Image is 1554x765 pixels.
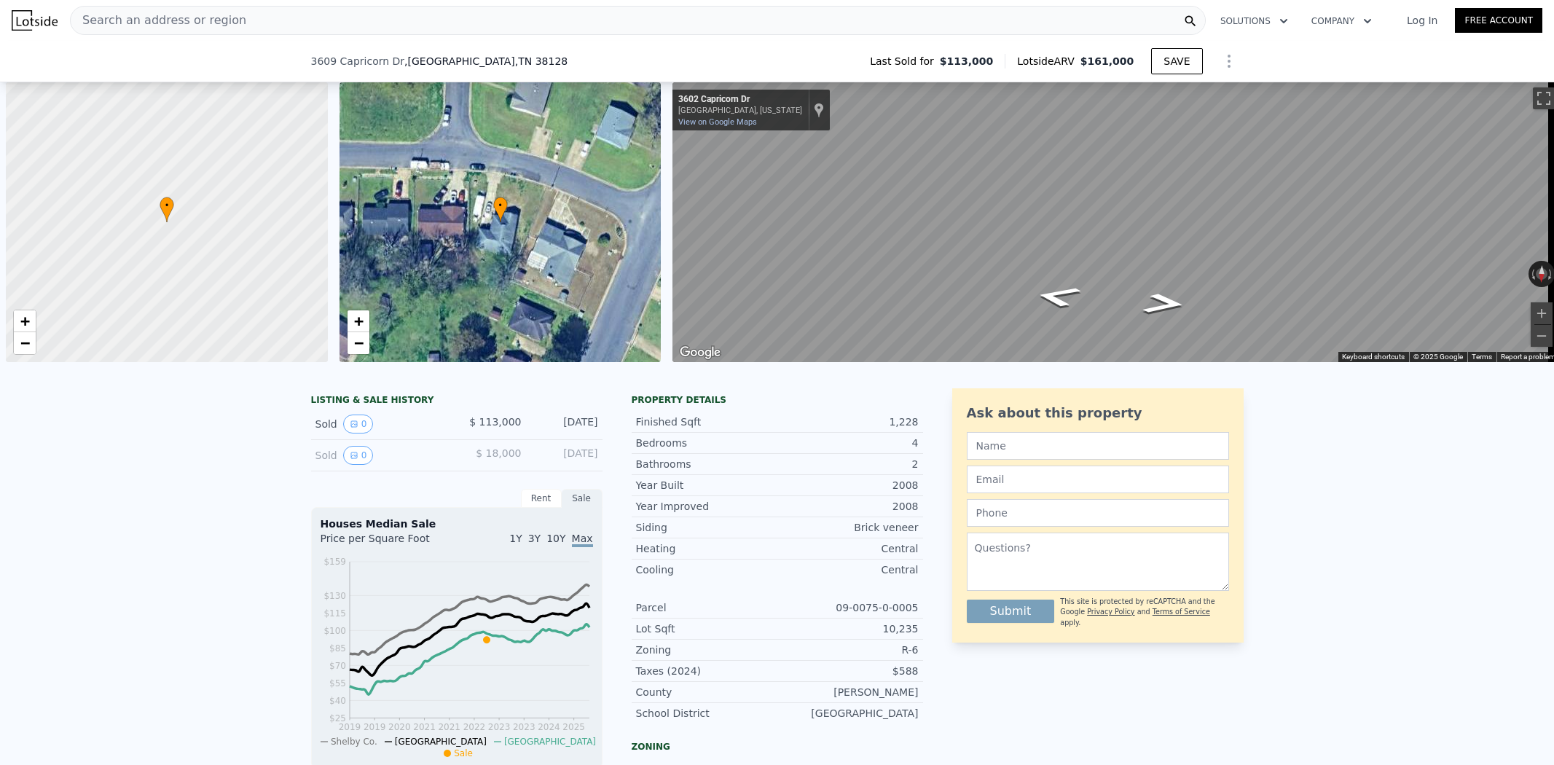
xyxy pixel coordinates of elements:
div: Bathrooms [636,457,777,471]
tspan: $40 [329,696,346,706]
div: Sold [315,446,445,465]
tspan: $159 [323,557,346,567]
div: Sale [562,489,603,508]
div: Heating [636,541,777,556]
tspan: 2021 [438,722,460,732]
tspan: 2025 [562,722,585,732]
span: • [160,199,174,212]
tspan: 2023 [512,722,535,732]
span: $ 113,000 [469,416,521,428]
input: Email [967,466,1229,493]
button: Submit [967,600,1055,623]
button: View historical data [343,446,374,465]
div: Bedrooms [636,436,777,450]
span: $ 18,000 [476,447,521,459]
span: [GEOGRAPHIC_DATA] [504,737,596,747]
span: Shelby Co. [331,737,377,747]
div: County [636,685,777,699]
img: Lotside [12,10,58,31]
tspan: $85 [329,643,346,654]
div: 2008 [777,499,919,514]
div: Finished Sqft [636,415,777,429]
div: LISTING & SALE HISTORY [311,394,603,409]
button: Reset the view [1536,261,1548,288]
tspan: $25 [329,713,346,723]
a: Zoom out [14,332,36,354]
span: Sale [454,748,473,758]
div: Cooling [636,562,777,577]
div: $588 [777,664,919,678]
button: Zoom out [1531,325,1553,347]
tspan: $115 [323,608,346,619]
a: Free Account [1455,8,1542,33]
button: Show Options [1214,47,1244,76]
path: Go West, Capricorn Dr [1125,289,1204,319]
button: Keyboard shortcuts [1342,352,1405,362]
div: [PERSON_NAME] [777,685,919,699]
tspan: $70 [329,661,346,671]
div: Zoning [632,741,923,753]
a: Zoom in [348,310,369,332]
div: 10,235 [777,621,919,636]
span: [GEOGRAPHIC_DATA] [395,737,487,747]
tspan: 2020 [388,722,411,732]
div: R-6 [777,643,919,657]
div: Zoning [636,643,777,657]
tspan: 2019 [338,722,361,732]
span: © 2025 Google [1413,353,1463,361]
span: Lotside ARV [1017,54,1080,68]
button: Company [1300,8,1384,34]
tspan: 2023 [487,722,510,732]
div: • [493,197,508,222]
span: • [493,199,508,212]
a: Privacy Policy [1087,608,1134,616]
button: Zoom in [1531,302,1553,324]
a: Zoom out [348,332,369,354]
a: Open this area in Google Maps (opens a new window) [676,343,724,362]
div: School District [636,706,777,721]
div: Taxes (2024) [636,664,777,678]
span: Last Sold for [870,54,940,68]
input: Phone [967,499,1229,527]
div: • [160,197,174,222]
a: View on Google Maps [678,117,757,127]
div: Rent [521,489,562,508]
div: This site is protected by reCAPTCHA and the Google and apply. [1060,597,1228,628]
div: 1,228 [777,415,919,429]
div: Siding [636,520,777,535]
a: Zoom in [14,310,36,332]
img: Google [676,343,724,362]
div: 3602 Capricorn Dr [678,94,802,106]
div: Parcel [636,600,777,615]
div: Ask about this property [967,403,1229,423]
span: + [20,312,30,330]
a: Terms of Service [1153,608,1210,616]
span: + [353,312,363,330]
div: 4 [777,436,919,450]
div: 2 [777,457,919,471]
tspan: 2021 [413,722,436,732]
span: Search an address or region [71,12,246,29]
path: Go East, Capricorn Dr [1015,280,1101,313]
div: Sold [315,415,445,433]
span: Max [572,533,593,547]
span: 3Y [528,533,541,544]
div: Year Built [636,478,777,493]
span: $161,000 [1080,55,1134,67]
tspan: $55 [329,678,346,688]
div: [DATE] [533,446,598,465]
tspan: 2022 [463,722,485,732]
tspan: 2019 [363,722,385,732]
tspan: 2024 [538,722,560,732]
button: Solutions [1209,8,1300,34]
tspan: $130 [323,591,346,601]
a: Terms [1472,353,1492,361]
span: 10Y [546,533,565,544]
div: 09-0075-0-0005 [777,600,919,615]
span: − [353,334,363,352]
span: − [20,334,30,352]
span: 1Y [509,533,522,544]
div: [GEOGRAPHIC_DATA] [777,706,919,721]
a: Log In [1389,13,1455,28]
span: $113,000 [940,54,994,68]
